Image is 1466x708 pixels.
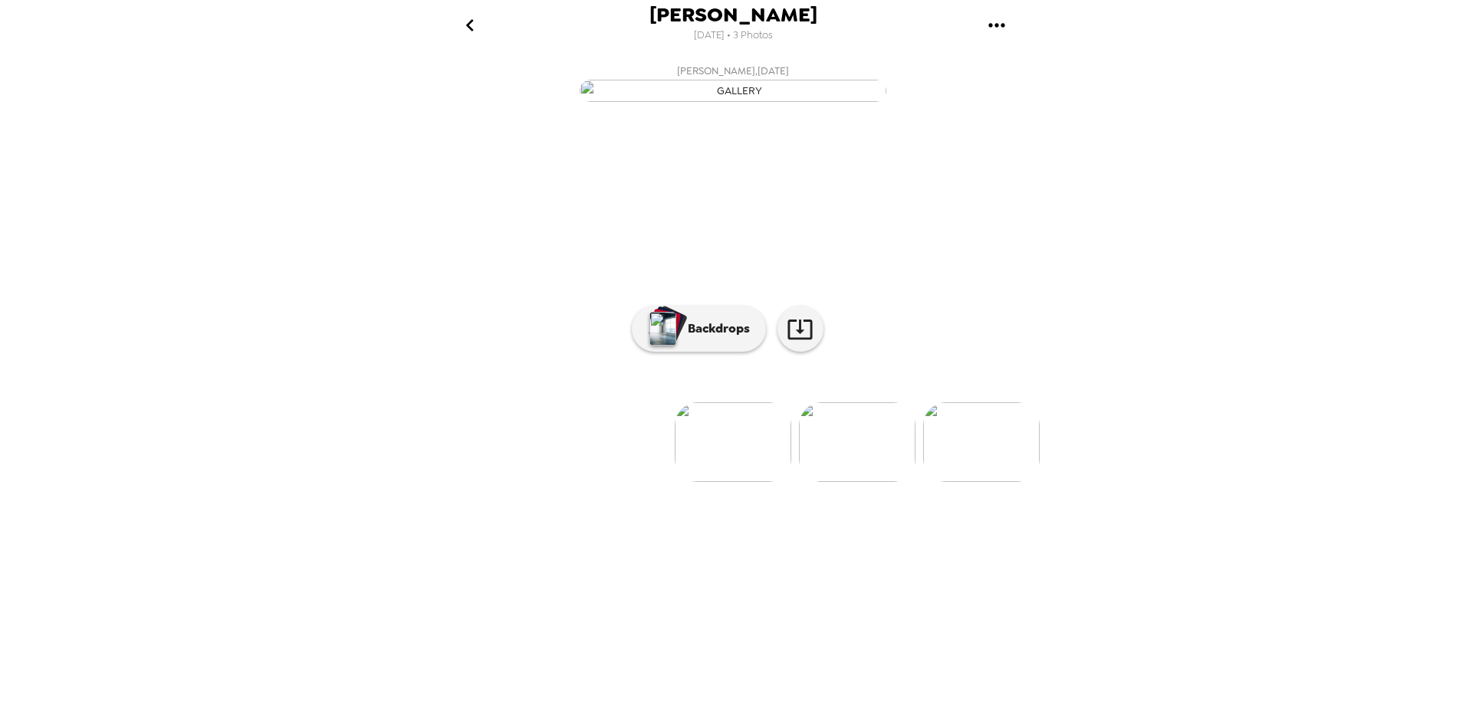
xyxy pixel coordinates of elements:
[675,402,791,482] img: gallery
[649,5,817,25] span: [PERSON_NAME]
[923,402,1040,482] img: gallery
[580,80,886,102] img: gallery
[694,25,773,46] span: [DATE] • 3 Photos
[680,320,750,338] p: Backdrops
[677,62,789,80] span: [PERSON_NAME] , [DATE]
[632,306,766,352] button: Backdrops
[799,402,915,482] img: gallery
[426,57,1040,107] button: [PERSON_NAME],[DATE]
